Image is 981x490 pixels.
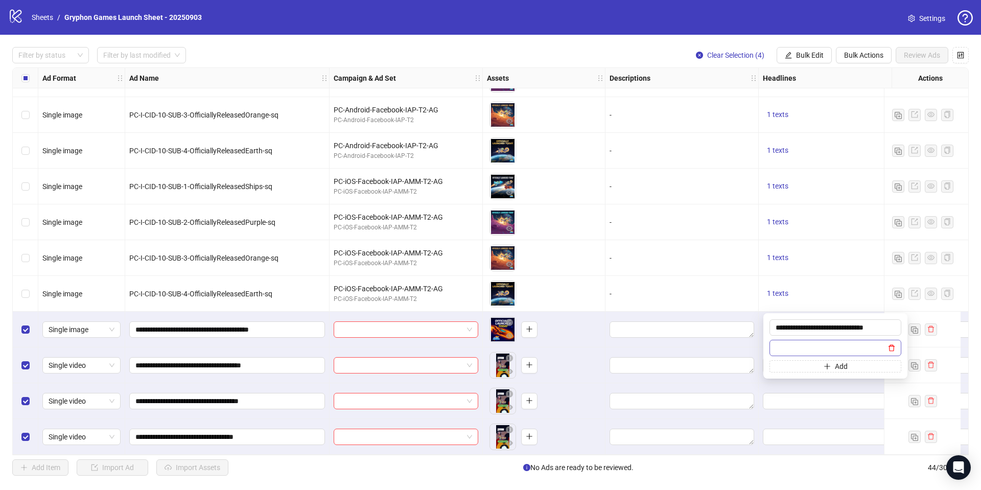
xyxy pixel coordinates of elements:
[49,393,114,409] span: Single video
[767,110,788,119] span: 1 texts
[696,52,703,59] span: close-circle
[610,147,612,155] span: -
[506,390,513,398] span: close-circle
[334,294,478,304] div: PC-iOS-Facebook-IAP-AMM-T2
[49,322,114,337] span: Single image
[506,319,513,326] span: close-circle
[13,68,38,88] div: Select all rows
[506,225,513,232] span: eye
[767,289,788,297] span: 1 texts
[42,254,82,262] span: Single image
[908,15,915,22] span: setting
[334,151,478,161] div: PC-Android-Facebook-IAP-T2
[911,254,918,261] span: export
[597,75,604,82] span: holder
[334,104,478,115] div: PC-Android-Facebook-IAP-T2-AG
[908,395,921,407] button: Duplicate
[57,12,60,23] li: /
[506,261,513,268] span: eye
[334,187,478,197] div: PC-iOS-Facebook-IAP-AMM-T2
[13,276,38,312] div: Select row 40
[763,321,907,338] div: Edit values
[900,10,953,27] a: Settings
[503,187,516,199] button: Preview
[888,344,895,352] span: delete
[763,429,907,445] div: Edit values
[767,218,788,226] span: 1 texts
[334,140,478,151] div: PC-Android-Facebook-IAP-T2-AG
[13,204,38,240] div: Select row 38
[911,147,918,154] span: export
[49,358,114,373] span: Single video
[767,146,788,154] span: 1 texts
[927,111,935,118] span: eye
[490,174,516,199] img: Asset 1
[334,176,478,187] div: PC-iOS-Facebook-IAP-AMM-T2-AG
[763,357,907,374] div: Edit values
[521,429,538,445] button: Add
[503,223,516,235] button: Preview
[129,254,278,262] span: PC-I-CID-10-SUB-3-OfficiallyReleasedOrange-sq
[334,73,396,84] strong: Campaign & Ad Set
[763,109,792,121] button: 1 texts
[526,361,533,368] span: plus
[957,52,964,59] span: control
[13,169,38,204] div: Select row 37
[892,216,904,228] button: Duplicate
[824,363,831,370] span: plus
[908,359,921,371] button: Duplicate
[610,393,754,409] div: Edit values
[892,252,904,264] button: Duplicate
[334,259,478,268] div: PC-iOS-Facebook-IAP-AMM-T2
[756,68,758,88] div: Resize Descriptions column
[13,347,38,383] div: Select row 42
[844,51,883,59] span: Bulk Actions
[763,73,796,84] strong: Headlines
[777,47,832,63] button: Bulk Edit
[503,294,516,307] button: Preview
[610,429,754,445] div: Edit values
[836,47,892,63] button: Bulk Actions
[526,325,533,333] span: plus
[62,12,204,23] a: Gryphon Games Launch Sheet - 20250903
[481,75,488,82] span: holder
[42,218,82,226] span: Single image
[523,462,634,473] span: No Ads are ready to be reviewed.
[490,209,516,235] img: Asset 1
[503,366,516,378] button: Preview
[835,362,848,370] span: Add
[506,426,513,433] span: close-circle
[911,182,918,190] span: export
[707,51,764,59] span: Clear Selection (4)
[767,182,788,190] span: 1 texts
[13,97,38,133] div: Select row 35
[769,360,901,372] button: Add
[13,383,38,419] div: Select row 43
[918,73,943,84] strong: Actions
[892,288,904,300] button: Duplicate
[927,147,935,154] span: eye
[77,459,148,476] button: Import Ad
[785,52,792,59] span: edit
[328,75,335,82] span: holder
[892,145,904,157] button: Duplicate
[763,252,792,264] button: 1 texts
[610,321,754,338] div: Edit values
[503,424,516,436] button: Delete
[928,462,969,473] span: 44 / 300 items
[490,102,516,128] img: Asset 1
[506,296,513,304] span: eye
[506,404,513,411] span: eye
[610,182,612,191] span: -
[610,290,612,298] span: -
[49,429,114,445] span: Single video
[911,218,918,225] span: export
[334,223,478,232] div: PC-iOS-Facebook-IAP-AMM-T2
[957,10,973,26] span: question-circle
[474,75,481,82] span: holder
[490,245,516,271] img: Asset 1
[503,115,516,128] button: Preview
[521,357,538,374] button: Add
[506,355,513,362] span: close-circle
[757,75,764,82] span: holder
